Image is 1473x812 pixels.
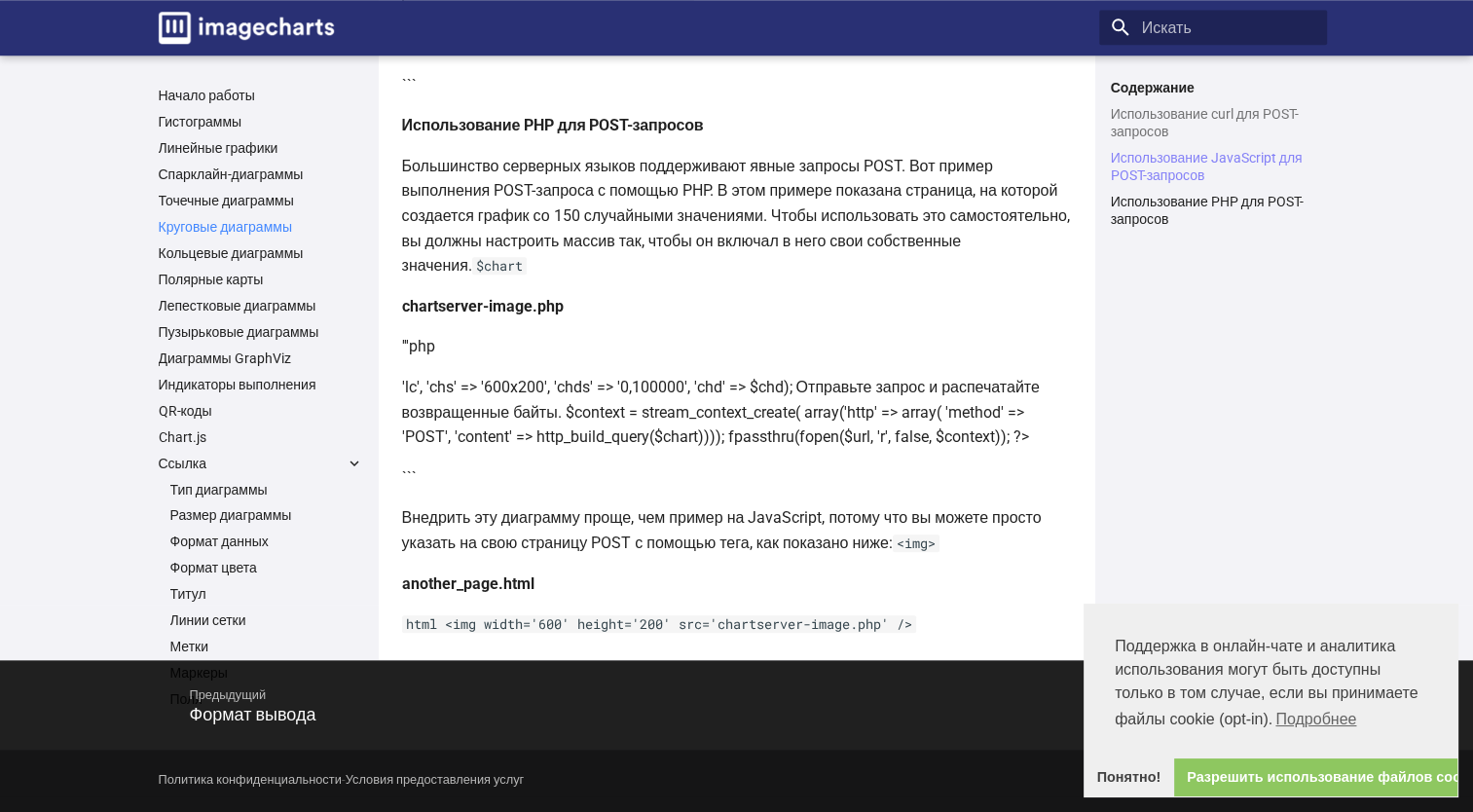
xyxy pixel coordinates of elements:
[159,772,525,787] font: -
[170,638,363,655] a: Метки
[170,481,363,498] a: Тип диаграммы
[346,772,524,787] a: Условия предоставления услуг
[170,559,363,576] a: Формат цвета
[159,139,363,157] a: Линейные графики
[159,192,363,209] a: Точечные диаграммы
[190,704,316,724] font: Формат вывода
[159,323,363,341] a: Пузырьковые диаграммы
[170,664,363,682] a: Маркеры
[402,574,534,593] strong: another_page.html
[159,113,363,130] a: Гистограммы
[1084,758,1174,797] a: Сообщение об отклонении файла cookie
[159,402,363,420] a: QR-коды
[402,297,564,315] strong: chartserver-image.php
[159,428,363,446] a: Chart.js
[1111,105,1315,140] a: Использование curl для POST-запросов
[402,334,1072,359] p: '''php
[1111,149,1315,184] a: Использование JavaScript для POST-запросов
[402,465,1072,491] p: ```
[31,99,117,129] a: learn more about cookies
[170,585,363,603] a: Титул
[147,664,737,746] a: ПредыдущийФормат вывода
[402,157,1070,275] font: Большинство серверных языков поддерживают явные запросы POST. Вот пример выполнения POST-запроса ...
[159,218,363,236] a: Круговые диаграммы
[159,244,363,262] a: Кольцевые диаграммы
[402,615,916,633] code: html <img width='600' height='200' src='chartserver-image.php' />
[159,166,363,183] a: Спарклайн-диаграммы
[1084,604,1457,796] div: Согласие на использование файлов cookie
[159,297,363,314] a: Лепестковые диаграммы
[737,672,1280,719] span: Следующий
[402,378,1040,446] font: 'lc', 'chs' => '600x200', 'chds' => '0,100000', 'chd' => $chd); Отправьте запрос и распечатайте в...
[472,257,527,275] code: $chart
[31,29,257,129] span: Online chat support and usage analytics can only be available if you accept cookies (opt-in).
[151,4,342,52] a: Документация по Image-Charts
[159,376,363,393] a: Индикаторы выполнения
[402,508,1042,552] font: Внедрить эту диаграмму проще, чем пример на JavaScript, потому что вы можете просто указать на св...
[737,664,1327,746] a: СледующийПоддержка Retina
[1111,80,1195,95] font: Содержание
[144,153,288,192] a: allow cookies
[159,12,334,44] img: лого
[893,535,939,552] code: <img>
[170,506,363,524] a: Размер диаграммы
[159,456,207,471] font: Ссылка
[159,772,342,787] a: Политика конфиденциальности
[1111,193,1315,228] a: Использование PHP для POST-запросов
[170,533,363,550] a: Формат данных
[159,350,363,367] a: Диаграммы GraphViz
[159,87,363,104] a: Начало работы
[1099,10,1327,45] input: Искать
[1272,705,1359,734] a: Узнать больше о файлах cookie
[1099,79,1327,229] nav: Содержание
[159,271,363,288] a: Полярные карты
[170,672,714,719] span: Предыдущий
[170,611,363,629] a: Линии сетки
[1115,638,1418,727] font: Поддержка в онлайн-чате и аналитика использования могут быть доступны только в том случае, если в...
[402,73,1072,98] p: ```
[402,113,1072,138] h4: Использование PHP для POST-запросов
